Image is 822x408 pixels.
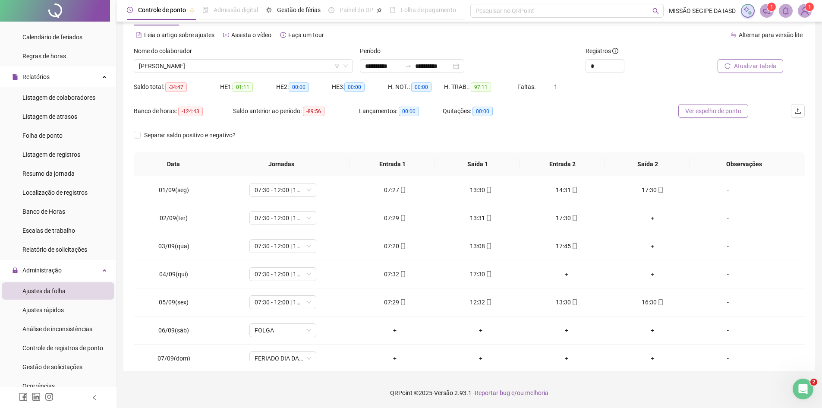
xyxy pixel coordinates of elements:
[388,82,444,92] div: H. NOT.:
[22,227,75,234] span: Escalas de trabalho
[724,63,731,69] span: reload
[22,383,55,389] span: Ocorrências
[678,104,748,118] button: Ver espelho de ponto
[531,269,603,279] div: +
[399,271,406,277] span: mobile
[702,269,753,279] div: -
[471,82,491,92] span: 97:11
[405,63,412,70] span: to
[334,63,340,69] span: filter
[485,187,492,193] span: mobile
[280,32,286,38] span: history
[12,74,18,80] span: file
[793,379,813,399] iframe: Intercom live chat
[617,297,689,307] div: 16:30
[233,82,253,92] span: 01:11
[332,82,388,92] div: HE 3:
[475,389,548,396] span: Reportar bug e/ou melhoria
[399,187,406,193] span: mobile
[22,246,87,253] span: Relatório de solicitações
[571,215,578,221] span: mobile
[138,6,186,13] span: Controle de ponto
[445,354,517,363] div: +
[805,3,814,11] sup: Atualize o seu contato no menu Meus Dados
[22,170,75,177] span: Resumo da jornada
[45,392,54,401] span: instagram
[794,108,801,114] span: upload
[798,4,811,17] img: 68402
[531,297,603,307] div: 13:30
[808,4,811,10] span: 1
[377,8,382,13] span: pushpin
[136,32,142,38] span: file-text
[22,73,50,80] span: Relatórios
[343,63,348,69] span: down
[22,208,65,215] span: Banco de Horas
[571,187,578,193] span: mobile
[328,7,334,13] span: dashboard
[399,107,419,116] span: 00:00
[159,299,189,306] span: 05/09(sex)
[702,354,753,363] div: -
[445,326,517,335] div: +
[277,6,321,13] span: Gestão de férias
[213,152,350,176] th: Jornadas
[359,213,431,223] div: 07:29
[697,159,791,169] span: Observações
[743,6,753,16] img: sparkle-icon.fc2bf0ac1784a2077858766a79e2daf3.svg
[617,354,689,363] div: +
[702,185,753,195] div: -
[139,60,348,73] span: SYLVIA GABRYELE ALVES PINTO
[445,297,517,307] div: 12:32
[178,107,203,116] span: -124:43
[554,83,557,90] span: 1
[157,355,190,362] span: 07/09(dom)
[571,243,578,249] span: mobile
[255,212,311,225] span: 07:30 - 12:00 | 13:00 - 17:30
[731,32,737,38] span: swap
[344,82,365,92] span: 00:00
[435,152,520,176] th: Saída 1
[617,185,689,195] div: 17:30
[359,106,443,116] div: Lançamentos:
[485,215,492,221] span: mobile
[220,82,276,92] div: HE 1:
[158,327,189,334] span: 06/09(sáb)
[134,152,213,176] th: Data
[531,241,603,251] div: 17:45
[255,296,311,309] span: 07:30 - 12:00 | 13:00 - 16:30
[657,299,664,305] span: mobile
[669,6,736,16] span: MISSÃO SEGIPE DA IASD
[690,152,798,176] th: Observações
[531,326,603,335] div: +
[255,268,311,281] span: 07:30 - 12:00 | 13:00 - 17:30
[288,32,324,38] span: Faça um tour
[19,392,28,401] span: facebook
[22,113,77,120] span: Listagem de atrasos
[485,243,492,249] span: mobile
[485,299,492,305] span: mobile
[160,215,188,221] span: 02/09(ter)
[405,63,412,70] span: swap-right
[289,82,309,92] span: 00:00
[127,7,133,13] span: clock-circle
[586,46,618,56] span: Registros
[32,392,41,401] span: linkedin
[617,213,689,223] div: +
[22,345,103,351] span: Controle de registros de ponto
[767,3,776,11] sup: 1
[22,189,88,196] span: Localização de registros
[22,307,64,313] span: Ajustes rápidos
[702,213,753,223] div: -
[734,61,776,71] span: Atualizar tabela
[702,326,753,335] div: -
[117,378,822,408] footer: QRPoint © 2025 - 2.93.1 -
[303,107,324,116] span: -89:56
[159,271,188,278] span: 04/09(qui)
[255,324,311,337] span: FOLGA
[359,185,431,195] div: 07:27
[12,267,18,273] span: lock
[520,152,605,176] th: Entrada 2
[359,354,431,363] div: +
[359,269,431,279] div: 07:32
